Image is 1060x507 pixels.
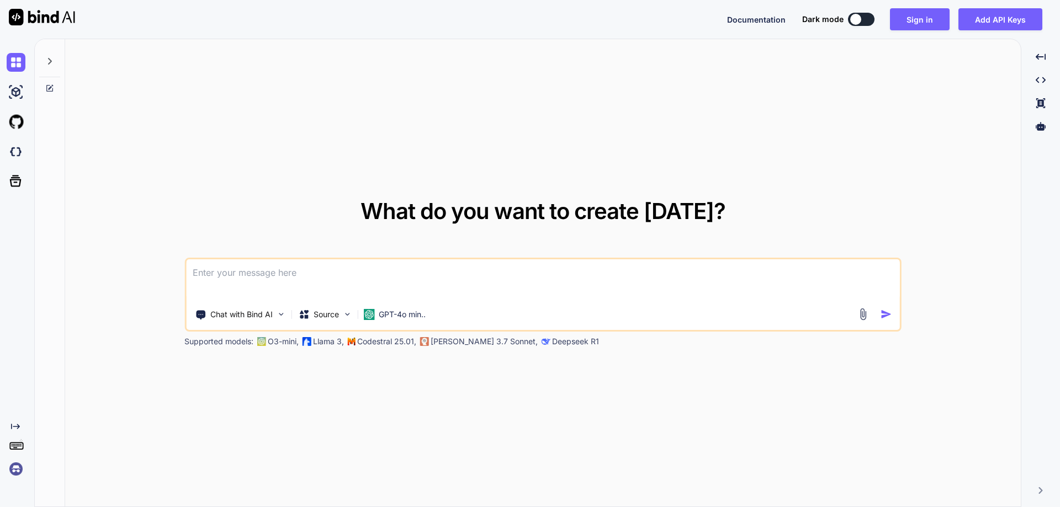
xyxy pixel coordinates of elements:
img: icon [881,308,892,320]
p: GPT-4o min.. [379,309,426,320]
p: Source [314,309,339,320]
p: Llama 3, [313,336,344,347]
button: Sign in [890,8,950,30]
img: GPT-4o mini [363,309,374,320]
img: Mistral-AI [347,338,355,345]
img: claude [541,337,550,346]
img: chat [7,53,25,72]
span: What do you want to create [DATE]? [361,198,725,225]
img: claude [420,337,428,346]
button: Documentation [727,14,786,25]
img: Llama2 [302,337,311,346]
img: Bind AI [9,9,75,25]
p: Chat with Bind AI [210,309,273,320]
img: signin [7,460,25,478]
p: O3-mini, [268,336,299,347]
img: GPT-4 [257,337,266,346]
img: ai-studio [7,83,25,102]
button: Add API Keys [958,8,1042,30]
p: Deepseek R1 [552,336,599,347]
img: githubLight [7,113,25,131]
span: Documentation [727,15,786,24]
img: darkCloudIdeIcon [7,142,25,161]
p: Supported models: [184,336,253,347]
img: attachment [857,308,870,321]
p: [PERSON_NAME] 3.7 Sonnet, [431,336,538,347]
img: Pick Models [342,309,352,319]
img: Pick Tools [276,309,285,319]
p: Codestral 25.01, [357,336,416,347]
span: Dark mode [802,14,844,25]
